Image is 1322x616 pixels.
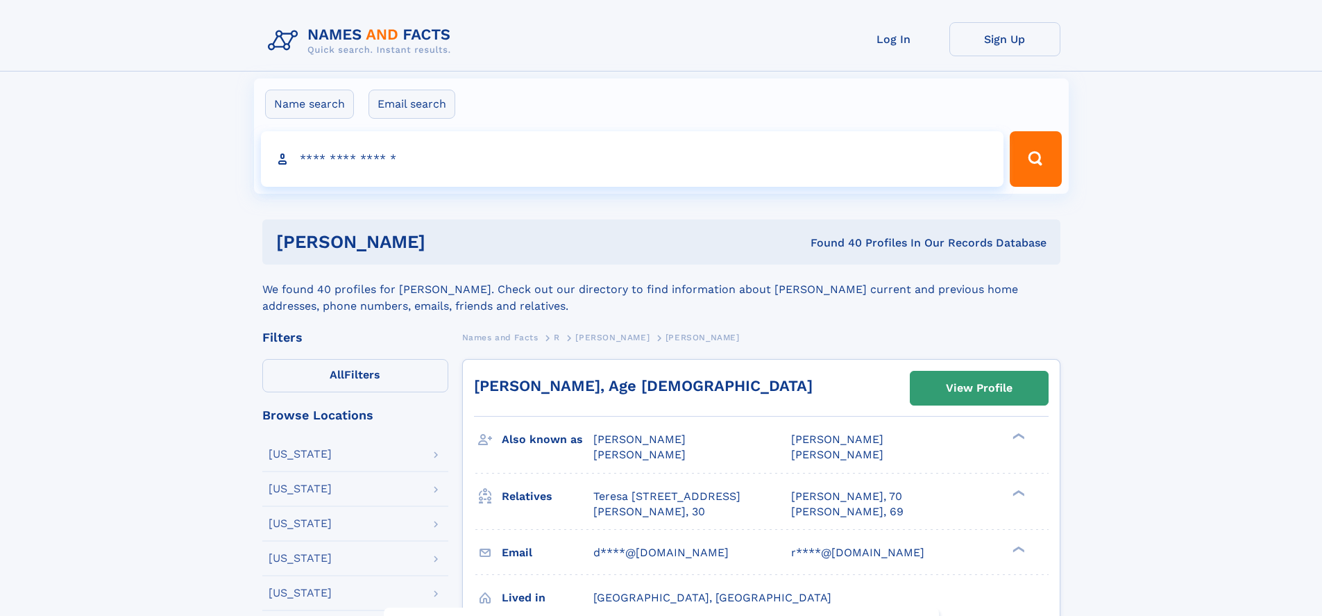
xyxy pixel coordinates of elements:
[593,433,686,446] span: [PERSON_NAME]
[269,483,332,494] div: [US_STATE]
[330,368,344,381] span: All
[838,22,949,56] a: Log In
[593,489,740,504] a: Teresa [STREET_ADDRESS]
[666,333,740,342] span: [PERSON_NAME]
[593,448,686,461] span: [PERSON_NAME]
[1009,432,1026,441] div: ❯
[618,235,1046,251] div: Found 40 Profiles In Our Records Database
[791,504,904,519] a: [PERSON_NAME], 69
[474,377,813,394] a: [PERSON_NAME], Age [DEMOGRAPHIC_DATA]
[368,90,455,119] label: Email search
[946,372,1012,404] div: View Profile
[949,22,1060,56] a: Sign Up
[269,518,332,529] div: [US_STATE]
[261,131,1004,187] input: search input
[1010,131,1061,187] button: Search Button
[791,489,902,504] a: [PERSON_NAME], 70
[502,586,593,610] h3: Lived in
[593,504,705,519] a: [PERSON_NAME], 30
[265,90,354,119] label: Name search
[269,588,332,599] div: [US_STATE]
[269,449,332,460] div: [US_STATE]
[575,333,650,342] span: [PERSON_NAME]
[791,433,883,446] span: [PERSON_NAME]
[262,409,448,422] div: Browse Locations
[269,553,332,564] div: [US_STATE]
[791,448,883,461] span: [PERSON_NAME]
[1009,544,1026,553] div: ❯
[554,328,560,346] a: R
[276,233,618,251] h1: [PERSON_NAME]
[593,591,831,604] span: [GEOGRAPHIC_DATA], [GEOGRAPHIC_DATA]
[502,541,593,565] h3: Email
[575,328,650,346] a: [PERSON_NAME]
[262,22,462,60] img: Logo Names and Facts
[462,328,539,346] a: Names and Facts
[910,372,1048,405] a: View Profile
[502,485,593,508] h3: Relatives
[262,359,448,392] label: Filters
[1009,488,1026,497] div: ❯
[262,265,1060,315] div: We found 40 profiles for [PERSON_NAME]. Check out our directory to find information about [PERSON...
[502,428,593,451] h3: Also known as
[262,331,448,344] div: Filters
[554,333,560,342] span: R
